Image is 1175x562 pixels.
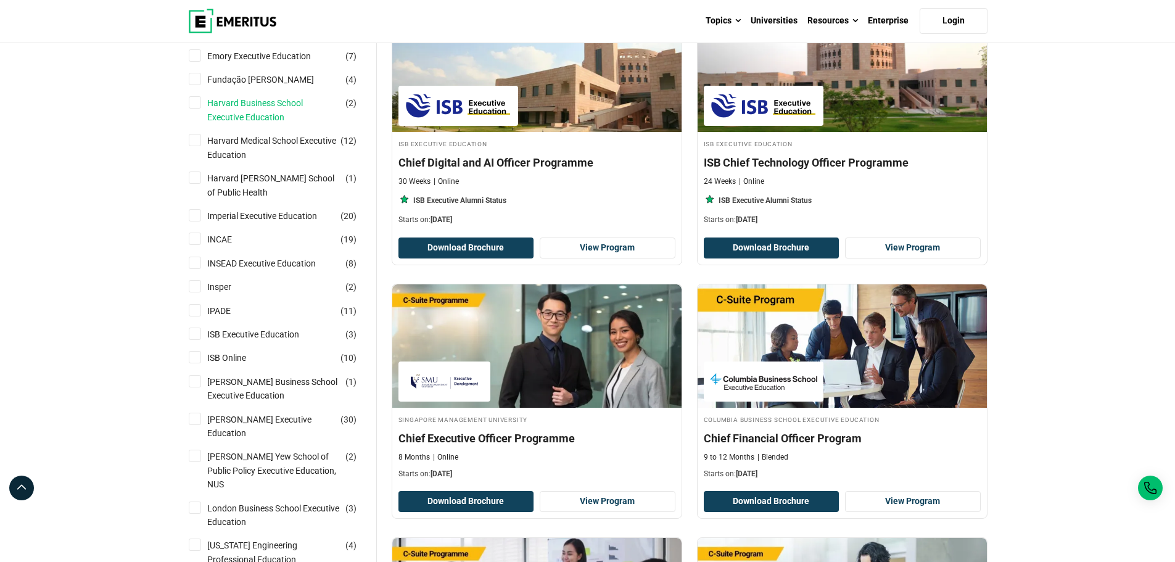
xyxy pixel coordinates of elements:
[392,284,682,486] a: Leadership Course by Singapore Management University - September 29, 2025 Singapore Management Un...
[345,450,357,463] span: ( )
[344,136,353,146] span: 12
[398,215,675,225] p: Starts on:
[704,469,981,479] p: Starts on:
[207,351,271,365] a: ISB Online
[345,96,357,110] span: ( )
[207,257,340,270] a: INSEAD Executive Education
[739,176,764,187] p: Online
[392,9,682,132] img: Chief Digital and AI Officer Programme | Online Digital Marketing Course
[348,329,353,339] span: 3
[398,414,675,424] h4: Singapore Management University
[348,98,353,108] span: 2
[207,171,365,199] a: Harvard [PERSON_NAME] School of Public Health
[704,431,981,446] h4: Chief Financial Officer Program
[207,280,256,294] a: Insper
[345,73,357,86] span: ( )
[344,306,353,316] span: 11
[920,8,987,34] a: Login
[540,491,675,512] a: View Program
[757,452,788,463] p: Blended
[348,377,353,387] span: 1
[431,215,452,224] span: [DATE]
[348,75,353,85] span: 4
[398,491,534,512] button: Download Brochure
[207,304,255,318] a: IPADE
[398,469,675,479] p: Starts on:
[207,502,365,529] a: London Business School Executive Education
[845,491,981,512] a: View Program
[340,134,357,147] span: ( )
[704,215,981,225] p: Starts on:
[340,413,357,426] span: ( )
[398,176,431,187] p: 30 Weeks
[698,9,987,132] img: ISB Chief Technology Officer Programme | Online Leadership Course
[736,469,757,478] span: [DATE]
[348,258,353,268] span: 8
[345,502,357,515] span: ( )
[348,540,353,550] span: 4
[348,503,353,513] span: 3
[704,238,839,258] button: Download Brochure
[392,284,682,408] img: Chief Executive Officer Programme | Online Leadership Course
[710,368,817,395] img: Columbia Business School Executive Education
[710,92,817,120] img: ISB Executive Education
[348,452,353,461] span: 2
[207,49,336,63] a: Emory Executive Education
[704,176,736,187] p: 24 Weeks
[348,51,353,61] span: 7
[845,238,981,258] a: View Program
[704,452,754,463] p: 9 to 12 Months
[207,450,365,491] a: [PERSON_NAME] Yew School of Public Policy Executive Education, NUS
[698,9,987,231] a: Leadership Course by ISB Executive Education - September 27, 2025 ISB Executive Education ISB Exe...
[345,171,357,185] span: ( )
[345,328,357,341] span: ( )
[431,469,452,478] span: [DATE]
[434,176,459,187] p: Online
[433,452,458,463] p: Online
[698,284,987,408] img: Chief Financial Officer Program | Online Finance Course
[340,304,357,318] span: ( )
[736,215,757,224] span: [DATE]
[348,282,353,292] span: 2
[207,96,365,124] a: Harvard Business School Executive Education
[344,415,353,424] span: 30
[340,209,357,223] span: ( )
[207,73,339,86] a: Fundação [PERSON_NAME]
[698,284,987,486] a: Finance Course by Columbia Business School Executive Education - September 29, 2025 Columbia Busi...
[344,353,353,363] span: 10
[207,233,257,246] a: INCAE
[704,138,981,149] h4: ISB Executive Education
[344,234,353,244] span: 19
[704,414,981,424] h4: Columbia Business School Executive Education
[704,491,839,512] button: Download Brochure
[340,233,357,246] span: ( )
[405,368,485,395] img: Singapore Management University
[719,196,812,206] p: ISB Executive Alumni Status
[398,452,430,463] p: 8 Months
[207,413,365,440] a: [PERSON_NAME] Executive Education
[398,238,534,258] button: Download Brochure
[345,49,357,63] span: ( )
[345,280,357,294] span: ( )
[348,173,353,183] span: 1
[340,351,357,365] span: ( )
[540,238,675,258] a: View Program
[405,92,512,120] img: ISB Executive Education
[398,155,675,170] h4: Chief Digital and AI Officer Programme
[344,211,353,221] span: 20
[398,431,675,446] h4: Chief Executive Officer Programme
[345,539,357,552] span: ( )
[207,328,324,341] a: ISB Executive Education
[392,9,682,231] a: Digital Marketing Course by ISB Executive Education - September 27, 2025 ISB Executive Education ...
[704,155,981,170] h4: ISB Chief Technology Officer Programme
[413,196,506,206] p: ISB Executive Alumni Status
[207,209,342,223] a: Imperial Executive Education
[398,138,675,149] h4: ISB Executive Education
[207,134,365,162] a: Harvard Medical School Executive Education
[207,375,365,403] a: [PERSON_NAME] Business School Executive Education
[345,375,357,389] span: ( )
[345,257,357,270] span: ( )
